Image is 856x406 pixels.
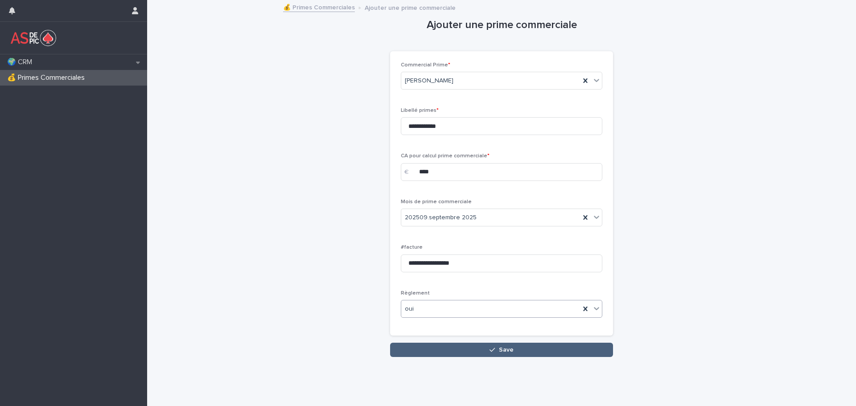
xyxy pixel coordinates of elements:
span: CA pour calcul prime commerciale [401,153,490,159]
img: 8QzHk79pQR6Ku3rSoQTR [7,29,60,47]
span: 202509.septembre 2025 [405,213,477,222]
span: Mois de prime commerciale [401,199,472,205]
span: Règlement [401,291,430,296]
p: Ajouter une prime commerciale [365,2,456,12]
p: 💰 Primes Commerciales [4,74,92,82]
button: Save [390,343,613,357]
h1: Ajouter une prime commerciale [390,19,613,32]
div: € [401,163,419,181]
span: Commercial Prime [401,62,450,68]
span: #facture [401,245,423,250]
span: [PERSON_NAME] [405,76,453,86]
p: 🌍 CRM [4,58,39,66]
span: Save [499,347,514,353]
span: Libellé primes [401,108,439,113]
span: oui [405,304,414,314]
a: 💰 Primes Commerciales [283,2,355,12]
